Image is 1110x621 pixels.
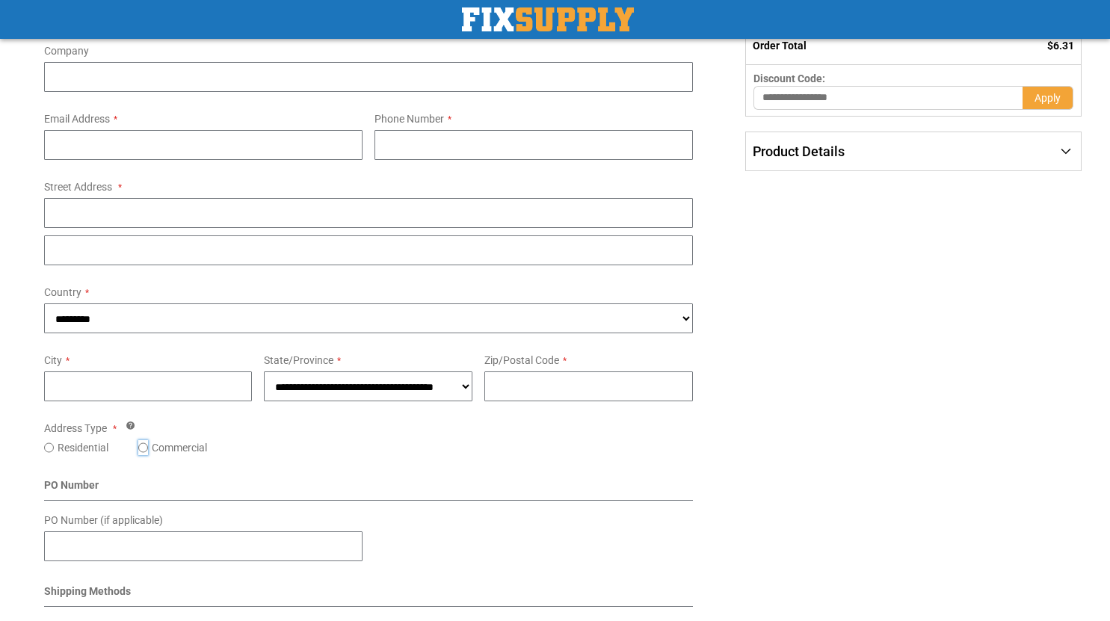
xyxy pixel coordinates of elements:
span: Apply [1035,92,1061,104]
span: Email Address [44,113,110,125]
label: Commercial [152,440,207,455]
button: Apply [1023,86,1073,110]
span: Address Type [44,422,107,434]
span: $6.31 [1047,40,1074,52]
span: Phone Number [374,113,444,125]
a: store logo [462,7,634,31]
span: Street Address [44,181,112,193]
span: City [44,354,62,366]
span: State/Province [264,354,333,366]
img: Fix Industrial Supply [462,7,634,31]
span: Company [44,45,89,57]
span: Discount Code: [753,72,825,84]
strong: Order Total [753,40,807,52]
div: Shipping Methods [44,584,694,607]
span: Product Details [753,143,845,159]
label: Residential [58,440,108,455]
span: Zip/Postal Code [484,354,559,366]
div: PO Number [44,478,694,501]
span: Country [44,286,81,298]
span: PO Number (if applicable) [44,514,163,526]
